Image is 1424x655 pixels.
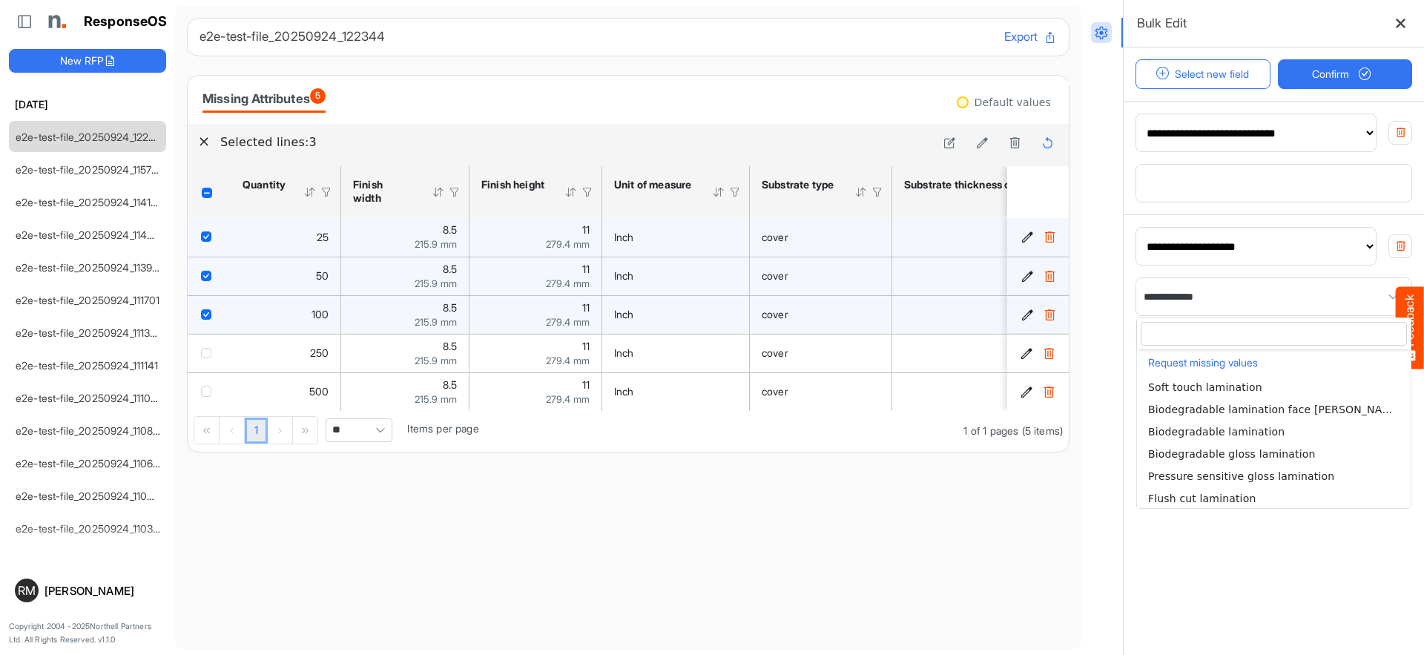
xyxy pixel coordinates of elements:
td: 11 is template cell Column Header httpsnorthellcomontologiesmapping-rulesmeasurementhasfinishsize... [469,295,602,334]
div: Pager Container [188,411,1069,452]
span: 5 [310,88,326,104]
td: 80 is template cell Column Header httpsnorthellcomontologiesmapping-rulesmaterialhasmaterialthick... [892,218,1112,257]
td: 80 is template cell Column Header httpsnorthellcomontologiesmapping-rulesmaterialhasmaterialthick... [892,295,1112,334]
td: 8df7d29f-6b5d-46fc-ac8f-063d5645e1e5 is template cell Column Header [1007,257,1072,295]
h6: e2e-test-file_20250924_122344 [200,30,992,43]
span: 11 [582,263,590,275]
td: checkbox [188,295,231,334]
span: 11 [582,378,590,391]
a: e2e-test-file_20250924_113916 [16,261,162,274]
td: 100 is template cell Column Header httpsnorthellcomontologiesmapping-rulesorderhasquantity [231,295,341,334]
button: Delete [1042,307,1057,322]
div: Quantity [243,178,284,191]
img: Northell [41,7,70,36]
span: 279.4 mm [546,355,590,366]
a: e2e-test-file_20250924_122344 [16,131,168,143]
a: e2e-test-file_20250924_110305 [16,522,166,535]
td: 250 is template cell Column Header httpsnorthellcomontologiesmapping-rulesorderhasquantity [231,334,341,372]
button: Select new field [1135,59,1270,89]
span: 215.9 mm [415,355,457,366]
span: 250 [310,346,329,359]
td: 80 is template cell Column Header httpsnorthellcomontologiesmapping-rulesmaterialhasmaterialthick... [892,257,1112,295]
span: cover [762,385,788,398]
a: Page 1 of 1 Pages [245,418,268,444]
span: Biodegradable lamination face [PERSON_NAME] [1148,404,1402,415]
td: Inch is template cell Column Header httpsnorthellcomontologiesmapping-rulesmeasurementhasunitofme... [602,372,750,411]
td: 11 is template cell Column Header httpsnorthellcomontologiesmapping-rulesmeasurementhasfinishsize... [469,218,602,257]
a: e2e-test-file_20250924_115731 [16,163,162,176]
span: Inch [614,346,634,359]
button: Delete [1041,346,1056,361]
span: Confirm [1312,66,1377,82]
span: cover [762,346,788,359]
div: [PERSON_NAME] [44,585,160,596]
span: 100 [311,308,329,320]
span: 8.5 [443,223,457,236]
td: Inch is template cell Column Header httpsnorthellcomontologiesmapping-rulesmeasurementhasunitofme... [602,334,750,372]
a: e2e-test-file_20250924_114134 [16,196,164,208]
span: Pressure sensitive gloss lamination [1148,470,1334,482]
td: 80 is template cell Column Header httpsnorthellcomontologiesmapping-rulesmaterialhasmaterialthick... [892,334,1112,372]
button: Edit [1020,230,1035,245]
span: 1 of 1 pages [963,424,1018,437]
span: 215.9 mm [415,238,457,250]
td: 842fd479-6591-48c8-856b-a84059353568 is template cell Column Header [1007,295,1072,334]
span: 279.4 mm [546,238,590,250]
button: New RFP [9,49,166,73]
td: 8.5 is template cell Column Header httpsnorthellcomontologiesmapping-rulesmeasurementhasfinishsiz... [341,218,469,257]
h6: Selected lines: 3 [220,133,928,152]
td: cover is template cell Column Header httpsnorthellcomontologiesmapping-rulesmaterialhassubstratem... [750,295,892,334]
span: Inch [614,385,634,398]
div: Go to previous page [220,417,245,444]
td: 50 is template cell Column Header httpsnorthellcomontologiesmapping-rulesorderhasquantity [231,257,341,295]
td: Inch is template cell Column Header httpsnorthellcomontologiesmapping-rulesmeasurementhasunitofme... [602,295,750,334]
td: Inch is template cell Column Header httpsnorthellcomontologiesmapping-rulesmeasurementhasunitofme... [602,218,750,257]
span: Pagerdropdown [326,418,392,442]
td: checkbox [188,372,231,411]
span: Soft touch lamination [1148,381,1262,393]
td: 25 is template cell Column Header httpsnorthellcomontologiesmapping-rulesorderhasquantity [231,218,341,257]
a: e2e-test-file_20250924_111359 [16,326,162,339]
span: 8.5 [443,340,457,352]
span: 50 [316,269,329,282]
span: Flush cut lamination [1148,493,1256,504]
a: e2e-test-file_20250924_110646 [16,457,166,470]
a: e2e-test-file_20250924_114020 [16,228,167,241]
div: Filter Icon [581,185,594,199]
td: 80 is template cell Column Header httpsnorthellcomontologiesmapping-rulesmaterialhasmaterialthick... [892,372,1112,411]
div: Filter Icon [728,185,742,199]
span: Biodegradable gloss lamination [1148,448,1316,460]
td: checkbox [188,218,231,257]
div: Go to first page [194,417,220,444]
span: 215.9 mm [415,393,457,405]
span: 279.4 mm [546,393,590,405]
h1: ResponseOS [84,14,168,30]
td: f480a1a0-d8bd-4b66-8de9-43e42bc9dc64 is template cell Column Header [1007,334,1072,372]
span: 8.5 [443,263,457,275]
div: Finish height [481,178,545,191]
div: Filter Icon [448,185,461,199]
button: Edit [1019,384,1034,399]
span: 25 [317,231,329,243]
button: Edit [1020,307,1035,322]
div: Substrate thickness or weight [904,178,1055,191]
span: RM [18,585,36,596]
span: 11 [582,340,590,352]
a: e2e-test-file_20250924_111141 [16,359,159,372]
input: dropdownlistfilter [1141,323,1406,345]
span: (5 items) [1022,424,1063,437]
button: Edit [1020,269,1035,283]
span: 11 [582,223,590,236]
span: 8.5 [443,378,457,391]
a: e2e-test-file_20250924_110422 [16,490,166,502]
button: Feedback [1396,286,1424,369]
button: Edit [1019,346,1034,361]
div: Finish width [353,178,412,205]
button: Confirm [1278,59,1413,89]
div: Go to last page [293,417,317,444]
td: 11 is template cell Column Header httpsnorthellcomontologiesmapping-rulesmeasurementhasfinishsize... [469,257,602,295]
span: 8.5 [443,301,457,314]
span: 500 [309,385,329,398]
td: cover is template cell Column Header httpsnorthellcomontologiesmapping-rulesmaterialhassubstratem... [750,372,892,411]
span: cover [762,231,788,243]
